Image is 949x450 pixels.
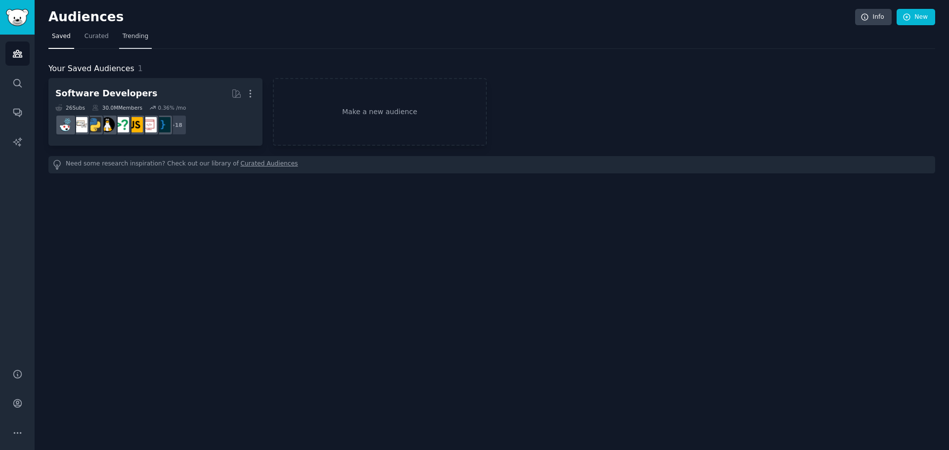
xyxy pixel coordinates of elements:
img: Python [86,117,101,132]
div: 30.0M Members [92,104,142,111]
a: Software Developers26Subs30.0MMembers0.36% /mo+18programmingwebdevjavascriptcscareerquestionslinu... [48,78,262,146]
img: GummySearch logo [6,9,29,26]
a: Curated Audiences [241,160,298,170]
a: Info [855,9,892,26]
a: New [897,9,935,26]
div: Software Developers [55,87,157,100]
span: Saved [52,32,71,41]
img: programming [155,117,171,132]
a: Curated [81,29,112,49]
span: 1 [138,64,143,73]
img: javascript [128,117,143,132]
div: + 18 [166,115,187,135]
a: Trending [119,29,152,49]
h2: Audiences [48,9,855,25]
img: linux [100,117,115,132]
div: 0.36 % /mo [158,104,186,111]
div: Need some research inspiration? Check out our library of [48,156,935,173]
img: reactjs [58,117,74,132]
span: Your Saved Audiences [48,63,134,75]
span: Curated [85,32,109,41]
div: 26 Sub s [55,104,85,111]
img: cscareerquestions [114,117,129,132]
span: Trending [123,32,148,41]
img: learnpython [72,117,87,132]
img: webdev [141,117,157,132]
a: Make a new audience [273,78,487,146]
a: Saved [48,29,74,49]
